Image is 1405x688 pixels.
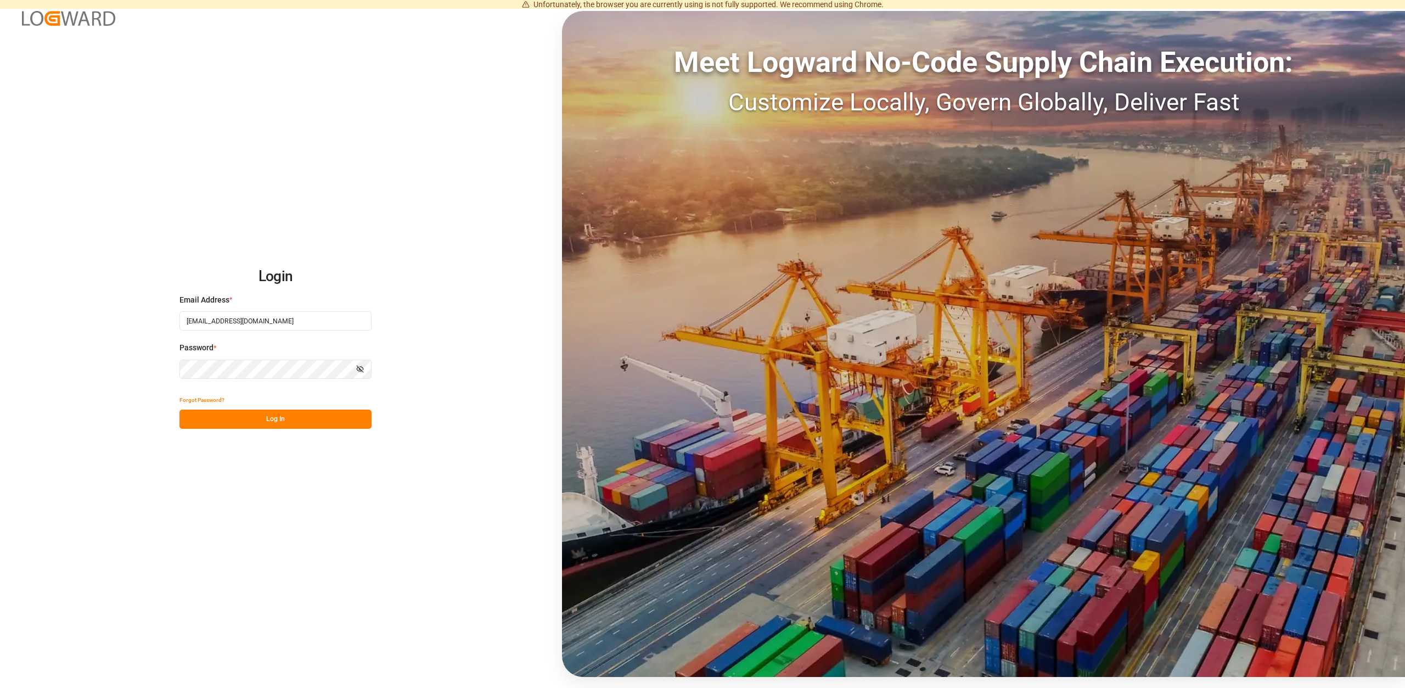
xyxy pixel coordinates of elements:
span: Email Address [179,294,229,306]
button: Forgot Password? [179,390,224,410]
h2: Login [179,259,372,294]
img: Logward_new_orange.png [22,11,115,26]
input: Enter your email [179,311,372,331]
div: Customize Locally, Govern Globally, Deliver Fast [562,84,1405,120]
span: Password [179,342,213,354]
button: Log In [179,410,372,429]
div: Meet Logward No-Code Supply Chain Execution: [562,41,1405,84]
